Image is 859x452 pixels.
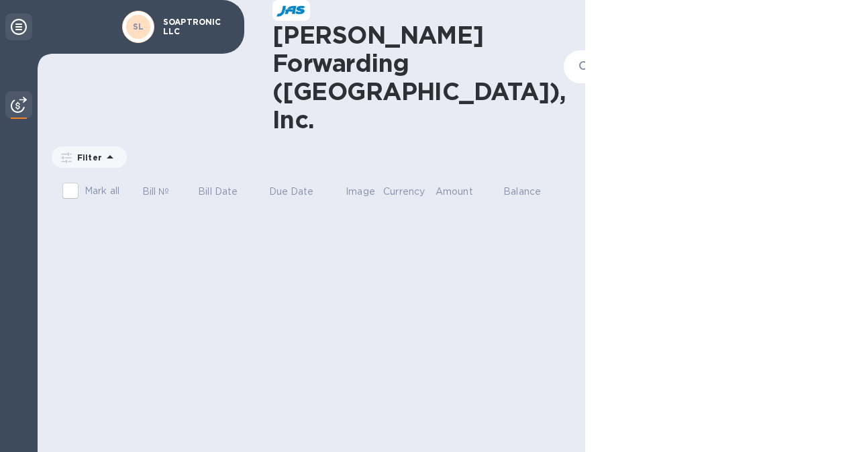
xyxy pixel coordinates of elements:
p: Balance [503,185,541,199]
span: Bill Date [198,185,255,199]
p: Amount [436,185,473,199]
p: SOAPTRONIC LLC [163,17,230,36]
span: Due Date [269,185,332,199]
p: Bill № [142,185,170,199]
p: Filter [72,152,102,163]
p: Mark all [85,184,119,198]
span: Amount [436,185,491,199]
p: Bill Date [198,185,238,199]
p: Image [346,185,375,199]
p: Currency [383,185,425,199]
span: Balance [503,185,558,199]
b: SL [133,21,144,32]
p: Due Date [269,185,314,199]
span: Bill № [142,185,187,199]
h1: [PERSON_NAME] Forwarding ([GEOGRAPHIC_DATA]), Inc. [272,21,564,134]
